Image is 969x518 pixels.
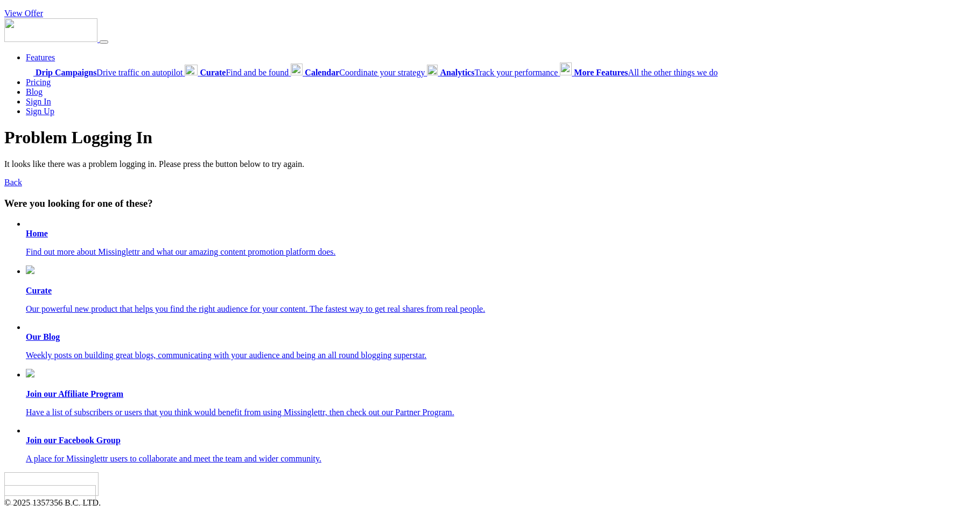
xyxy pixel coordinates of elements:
b: More Features [574,68,628,77]
b: Curate [26,286,52,295]
b: Join our Affiliate Program [26,389,123,398]
img: revenue.png [26,369,34,377]
p: Have a list of subscribers or users that you think would benefit from using Missinglettr, then ch... [26,408,965,417]
a: CurateFind and be found [185,68,291,77]
b: Home [26,229,48,238]
p: Find out more about Missinglettr and what our amazing content promotion platform does. [26,247,965,257]
div: © 2025 1357356 B.C. LTD. [4,472,965,508]
a: Our Blog Weekly posts on building great blogs, communicating with your audience and being an all ... [26,332,965,360]
a: Join our Affiliate Program Have a list of subscribers or users that you think would benefit from ... [26,369,965,417]
a: Pricing [26,78,51,87]
a: Join our Facebook Group A place for Missinglettr users to collaborate and meet the team and wider... [26,436,965,464]
button: Menu [100,40,108,44]
p: Weekly posts on building great blogs, communicating with your audience and being an all round blo... [26,351,965,360]
img: Missinglettr - Social Media Marketing for content focused teams | Product Hunt [4,485,96,505]
b: Drip Campaigns [36,68,96,77]
b: Curate [200,68,226,77]
div: Features [26,62,965,78]
a: Features [26,53,55,62]
a: Blog [26,87,43,96]
a: Sign In [26,97,51,106]
a: CalendarCoordinate your strategy [291,68,427,77]
b: Analytics [440,68,474,77]
b: Our Blog [26,332,60,341]
a: Curate Our powerful new product that helps you find the right audience for your content. The fast... [26,265,965,314]
a: AnalyticsTrack your performance [427,68,560,77]
a: More FeaturesAll the other things we do [560,68,718,77]
p: Our powerful new product that helps you find the right audience for your content. The fastest way... [26,304,965,314]
p: A place for Missinglettr users to collaborate and meet the team and wider community. [26,454,965,464]
p: It looks like there was a problem logging in. Please press the button below to try again. [4,159,965,169]
a: Drip CampaignsDrive traffic on autopilot [26,68,185,77]
a: Back [4,178,22,187]
img: curate.png [26,265,34,274]
b: Join our Facebook Group [26,436,121,445]
span: Drive traffic on autopilot [36,68,182,77]
span: Coordinate your strategy [305,68,425,77]
span: All the other things we do [574,68,718,77]
h3: Were you looking for one of these? [4,198,965,209]
b: Calendar [305,68,339,77]
a: Home Find out more about Missinglettr and what our amazing content promotion platform does. [26,229,965,257]
span: Find and be found [200,68,289,77]
a: Sign Up [26,107,54,116]
h1: Problem Logging In [4,128,965,148]
span: Track your performance [440,68,558,77]
a: View Offer [4,9,43,18]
